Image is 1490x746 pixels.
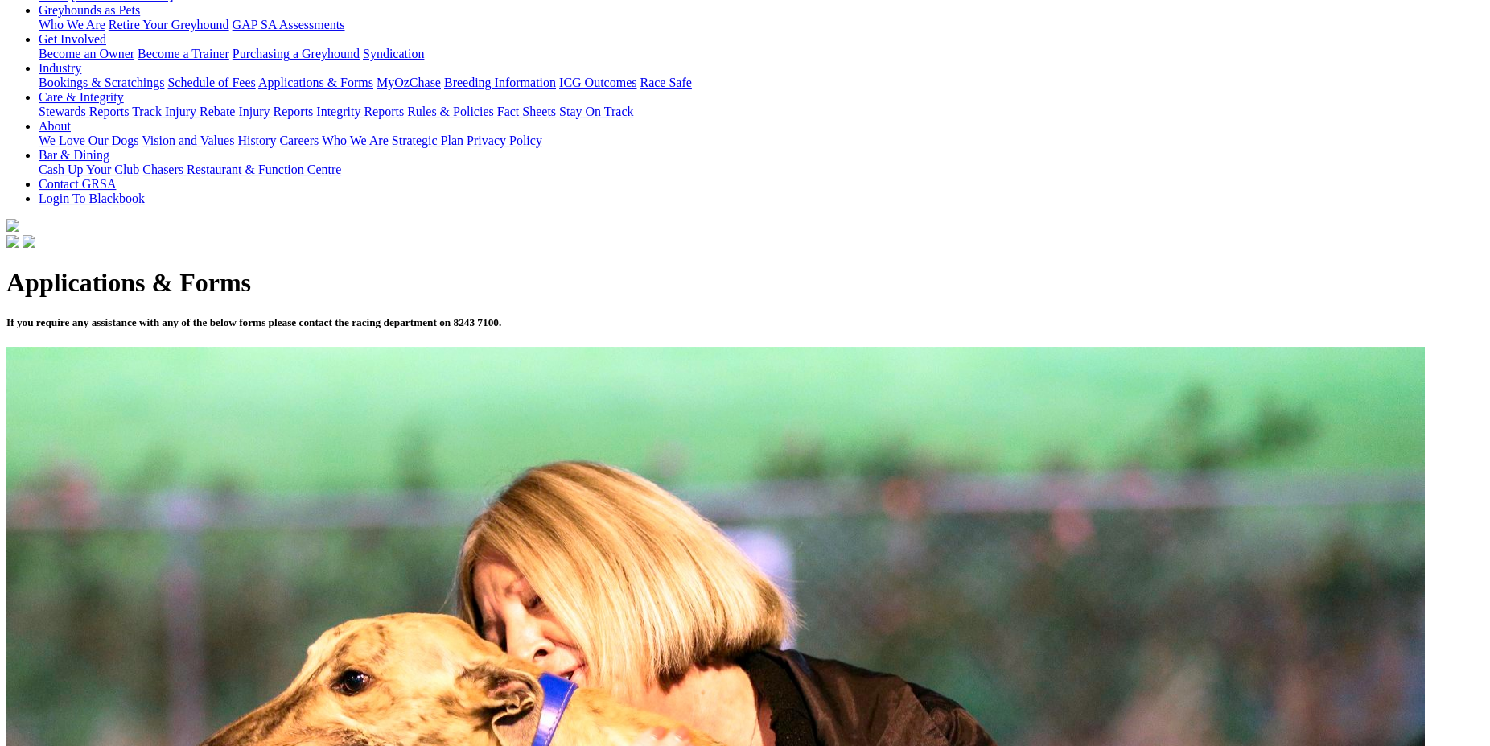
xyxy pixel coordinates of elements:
a: Strategic Plan [392,134,463,147]
a: Race Safe [640,76,691,89]
a: Purchasing a Greyhound [233,47,360,60]
a: Track Injury Rebate [132,105,235,118]
div: Get Involved [39,47,1484,61]
a: Fact Sheets [497,105,556,118]
a: GAP SA Assessments [233,18,345,31]
a: Become an Owner [39,47,134,60]
img: twitter.svg [23,235,35,248]
a: Care & Integrity [39,90,124,104]
a: Schedule of Fees [167,76,255,89]
h5: If you require any assistance with any of the below forms please contact the racing department on... [6,316,1484,329]
a: Integrity Reports [316,105,404,118]
a: ICG Outcomes [559,76,636,89]
a: Get Involved [39,32,106,46]
a: Stay On Track [559,105,633,118]
a: Bookings & Scratchings [39,76,164,89]
a: Vision and Values [142,134,234,147]
a: Stewards Reports [39,105,129,118]
div: Care & Integrity [39,105,1484,119]
a: Privacy Policy [467,134,542,147]
a: Who We Are [322,134,389,147]
div: Greyhounds as Pets [39,18,1484,32]
div: About [39,134,1484,148]
a: Cash Up Your Club [39,163,139,176]
a: Bar & Dining [39,148,109,162]
a: Rules & Policies [407,105,494,118]
a: About [39,119,71,133]
a: Breeding Information [444,76,556,89]
a: Login To Blackbook [39,192,145,205]
img: logo-grsa-white.png [6,219,19,232]
a: Chasers Restaurant & Function Centre [142,163,341,176]
div: Industry [39,76,1484,90]
a: MyOzChase [377,76,441,89]
a: Applications & Forms [258,76,373,89]
div: Bar & Dining [39,163,1484,177]
a: Who We Are [39,18,105,31]
a: Become a Trainer [138,47,229,60]
a: Retire Your Greyhound [109,18,229,31]
a: We Love Our Dogs [39,134,138,147]
a: Injury Reports [238,105,313,118]
h1: Applications & Forms [6,268,1484,298]
a: Careers [279,134,319,147]
a: Contact GRSA [39,177,116,191]
a: Syndication [363,47,424,60]
a: Industry [39,61,81,75]
a: History [237,134,276,147]
img: facebook.svg [6,235,19,248]
a: Greyhounds as Pets [39,3,140,17]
